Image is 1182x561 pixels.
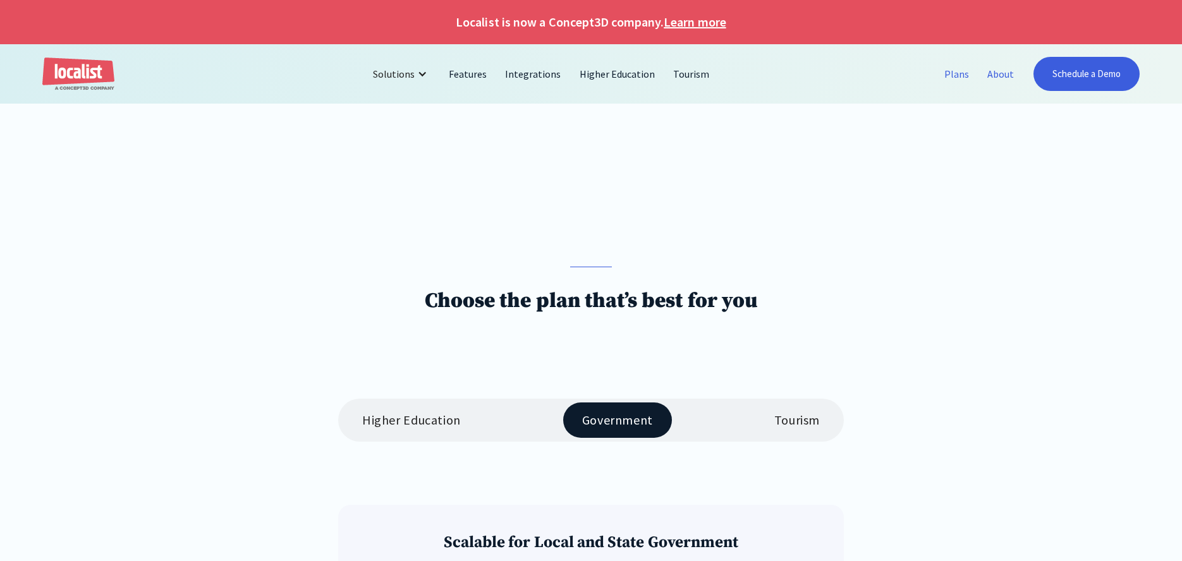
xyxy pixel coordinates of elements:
[571,59,665,89] a: Higher Education
[362,413,461,428] div: Higher Education
[582,413,653,428] div: Government
[373,66,415,81] div: Solutions
[496,59,570,89] a: Integrations
[42,57,114,91] a: home
[425,288,757,314] h1: Choose the plan that’s best for you
[978,59,1023,89] a: About
[359,533,822,552] h3: Scalable for Local and State Government
[363,59,440,89] div: Solutions
[1033,57,1140,91] a: Schedule a Demo
[664,13,726,32] a: Learn more
[935,59,978,89] a: Plans
[440,59,496,89] a: Features
[774,413,820,428] div: Tourism
[664,59,719,89] a: Tourism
